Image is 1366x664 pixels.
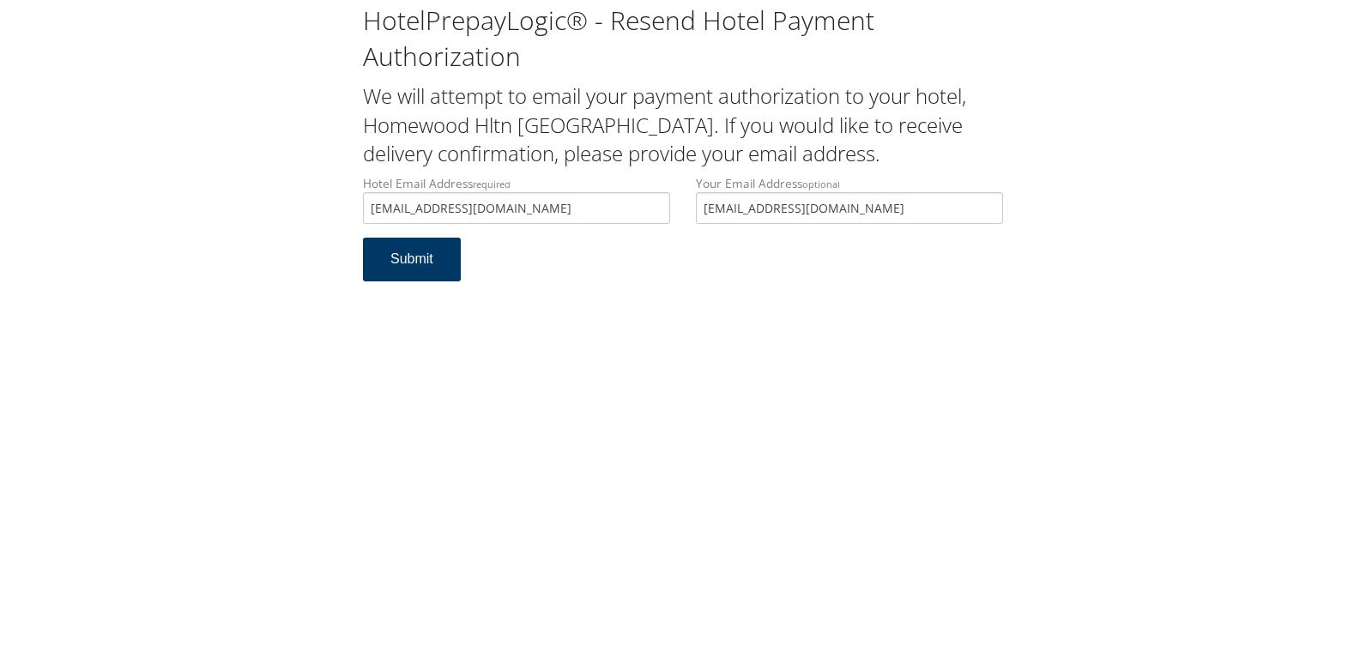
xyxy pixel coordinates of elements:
button: Submit [363,238,461,281]
label: Your Email Address [696,175,1003,224]
label: Hotel Email Address [363,175,670,224]
h2: We will attempt to email your payment authorization to your hotel, Homewood Hltn [GEOGRAPHIC_DATA... [363,81,1003,168]
input: Hotel Email Addressrequired [363,192,670,224]
small: optional [802,178,840,190]
h1: HotelPrepayLogic® - Resend Hotel Payment Authorization [363,3,1003,75]
small: required [473,178,511,190]
input: Your Email Addressoptional [696,192,1003,224]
